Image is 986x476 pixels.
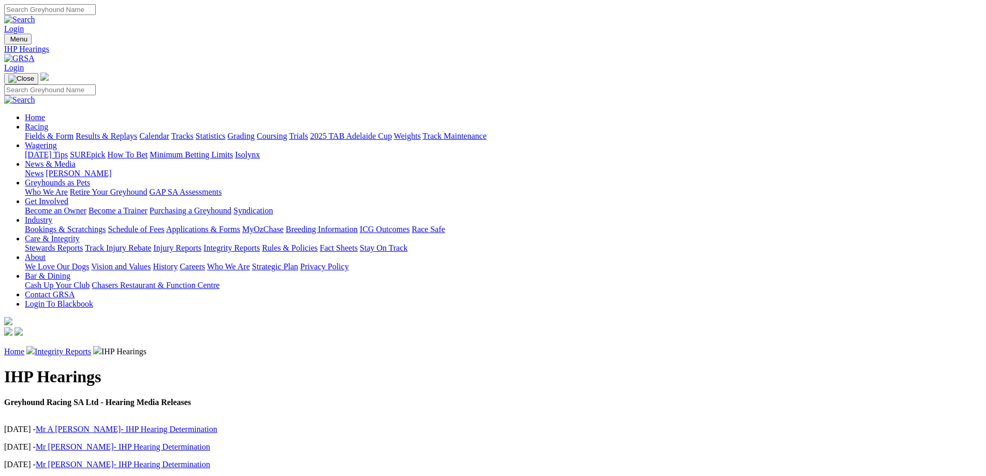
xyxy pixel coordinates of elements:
a: Mr [PERSON_NAME]- IHP Hearing Determination [36,460,210,469]
a: Careers [180,262,205,271]
a: [DATE] Tips [25,150,68,159]
a: Grading [228,132,255,140]
a: Trials [289,132,308,140]
button: Toggle navigation [4,73,38,84]
a: Breeding Information [286,225,358,234]
a: Wagering [25,141,57,150]
div: Get Involved [25,206,982,215]
a: Home [25,113,45,122]
a: Injury Reports [153,243,201,252]
a: News [25,169,43,178]
a: Bar & Dining [25,271,70,280]
a: Get Involved [25,197,68,206]
span: Menu [10,35,27,43]
input: Search [4,4,96,15]
img: facebook.svg [4,327,12,336]
img: Search [4,15,35,24]
a: Mr [PERSON_NAME]- IHP Hearing Determination [36,442,210,451]
a: Applications & Forms [166,225,240,234]
a: Care & Integrity [25,234,80,243]
a: Track Maintenance [423,132,487,140]
img: chevron-right.svg [26,346,35,354]
a: Become a Trainer [89,206,148,215]
a: Fact Sheets [320,243,358,252]
div: Racing [25,132,982,141]
img: Close [8,75,34,83]
div: Greyhounds as Pets [25,187,982,197]
a: Stewards Reports [25,243,83,252]
a: News & Media [25,160,76,168]
a: Coursing [257,132,287,140]
a: Who We Are [25,187,68,196]
a: Weights [394,132,421,140]
a: Race Safe [411,225,445,234]
input: Search [4,84,96,95]
img: GRSA [4,54,35,63]
a: Integrity Reports [203,243,260,252]
a: MyOzChase [242,225,284,234]
button: Toggle navigation [4,34,32,45]
div: Industry [25,225,982,234]
a: SUREpick [70,150,105,159]
a: Home [4,347,24,356]
a: Statistics [196,132,226,140]
div: Wagering [25,150,982,160]
a: Fields & Form [25,132,73,140]
a: Login To Blackbook [25,299,93,308]
div: Bar & Dining [25,281,982,290]
a: Integrity Reports [35,347,91,356]
img: twitter.svg [14,327,23,336]
img: logo-grsa-white.png [40,73,49,81]
a: IHP Hearings [4,45,982,54]
a: Industry [25,215,52,224]
a: How To Bet [108,150,148,159]
a: Racing [25,122,48,131]
a: Track Injury Rebate [85,243,151,252]
a: Privacy Policy [300,262,349,271]
a: ICG Outcomes [360,225,409,234]
a: Tracks [171,132,194,140]
a: Strategic Plan [252,262,298,271]
a: Results & Replays [76,132,137,140]
a: Vision and Values [91,262,151,271]
p: [DATE] - [4,425,982,434]
p: [DATE] - [4,442,982,452]
a: Rules & Policies [262,243,318,252]
a: Stay On Track [360,243,407,252]
a: Syndication [233,206,273,215]
p: IHP Hearings [4,346,982,356]
p: [DATE] - [4,460,982,469]
a: [PERSON_NAME] [46,169,111,178]
a: Calendar [139,132,169,140]
img: logo-grsa-white.png [4,317,12,325]
a: Isolynx [235,150,260,159]
a: Bookings & Scratchings [25,225,106,234]
a: Cash Up Your Club [25,281,90,290]
a: Minimum Betting Limits [150,150,233,159]
a: Greyhounds as Pets [25,178,90,187]
a: GAP SA Assessments [150,187,222,196]
a: Become an Owner [25,206,86,215]
div: News & Media [25,169,982,178]
a: Login [4,63,24,72]
a: Chasers Restaurant & Function Centre [92,281,219,290]
img: chevron-right.svg [93,346,101,354]
h1: IHP Hearings [4,367,982,386]
a: Login [4,24,24,33]
div: Care & Integrity [25,243,982,253]
strong: Greyhound Racing SA Ltd - Hearing Media Releases [4,398,191,407]
a: We Love Our Dogs [25,262,89,271]
div: About [25,262,982,271]
a: About [25,253,46,262]
a: Purchasing a Greyhound [150,206,231,215]
a: Mr A [PERSON_NAME]- IHP Hearing Determination [36,425,217,434]
a: Who We Are [207,262,250,271]
a: Retire Your Greyhound [70,187,148,196]
a: Schedule of Fees [108,225,164,234]
a: 2025 TAB Adelaide Cup [310,132,392,140]
a: History [153,262,178,271]
a: Contact GRSA [25,290,75,299]
img: Search [4,95,35,105]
